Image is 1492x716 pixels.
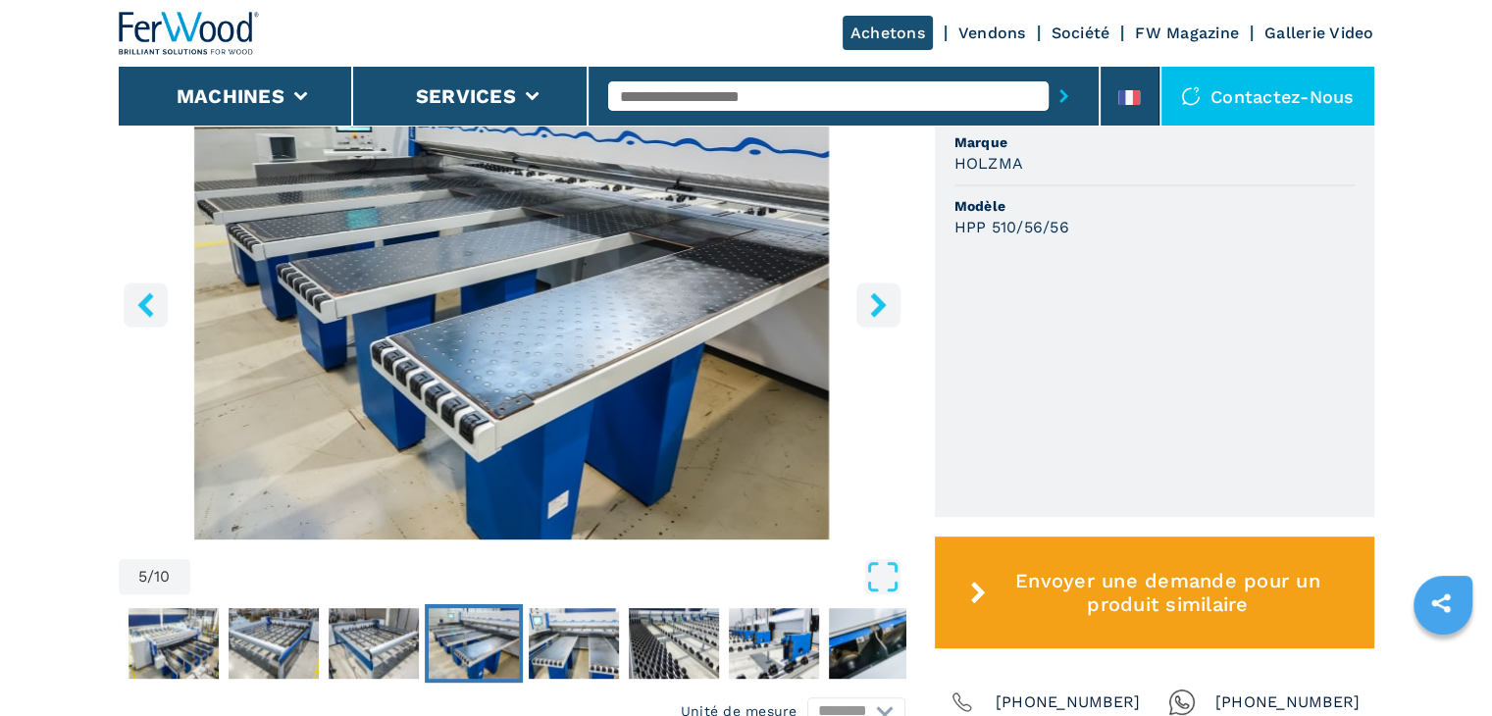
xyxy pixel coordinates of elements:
img: ae4246f07fadca53018991160d82cb72 [229,608,319,679]
button: left-button [124,282,168,327]
h3: HOLZMA [954,152,1024,175]
div: Go to Slide 5 [119,64,905,539]
button: submit-button [1049,74,1079,119]
a: sharethis [1416,579,1466,628]
img: Scie À Panneaux À Chargement Frontal HOLZMA HPP 510/56/56 [119,64,905,539]
img: Contactez-nous [1181,86,1201,106]
button: Machines [177,84,284,108]
span: / [147,569,154,585]
span: [PHONE_NUMBER] [1215,689,1361,716]
button: Go to Slide 6 [525,604,623,683]
button: Go to Slide 7 [625,604,723,683]
button: Go to Slide 3 [225,604,323,683]
button: Go to Slide 8 [725,604,823,683]
span: Modèle [954,196,1355,216]
button: Services [416,84,516,108]
img: 7320590d1e7981237da983bdf27a62bb [429,608,519,679]
button: right-button [856,282,900,327]
nav: Thumbnail Navigation [25,604,811,683]
img: 875419848c28c64775e7c47bb057c61c [529,608,619,679]
a: Achetons [843,16,933,50]
span: 5 [138,569,147,585]
img: Phone [949,689,976,716]
img: Ferwood [119,12,260,55]
img: c40cf1403774388ffee7692a6cadd9eb [629,608,719,679]
button: Go to Slide 9 [825,604,923,683]
a: Gallerie Video [1264,24,1374,42]
span: 10 [154,569,171,585]
div: Contactez-nous [1161,67,1374,126]
button: Envoyer une demande pour un produit similaire [935,537,1374,648]
button: Open Fullscreen [195,559,900,594]
iframe: Chat [1409,628,1477,701]
img: cd964172b919c33b484973ad7eb28abc [329,608,419,679]
span: Marque [954,132,1355,152]
h3: HPP 510/56/56 [954,216,1069,238]
span: [PHONE_NUMBER] [996,689,1141,716]
img: Whatsapp [1168,689,1196,716]
a: FW Magazine [1135,24,1239,42]
button: Go to Slide 4 [325,604,423,683]
img: def1e7a202a37ea2aa43c333d12677ec [729,608,819,679]
span: Envoyer une demande pour un produit similaire [994,569,1341,616]
button: Go to Slide 2 [125,604,223,683]
button: Go to Slide 5 [425,604,523,683]
a: Vendons [958,24,1026,42]
a: Société [1052,24,1110,42]
img: f26b0ecc55616ea59c973ddce04a9ee3 [129,608,219,679]
img: 6a5858103c8fccb3b7b86f9949a7902f [829,608,919,679]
